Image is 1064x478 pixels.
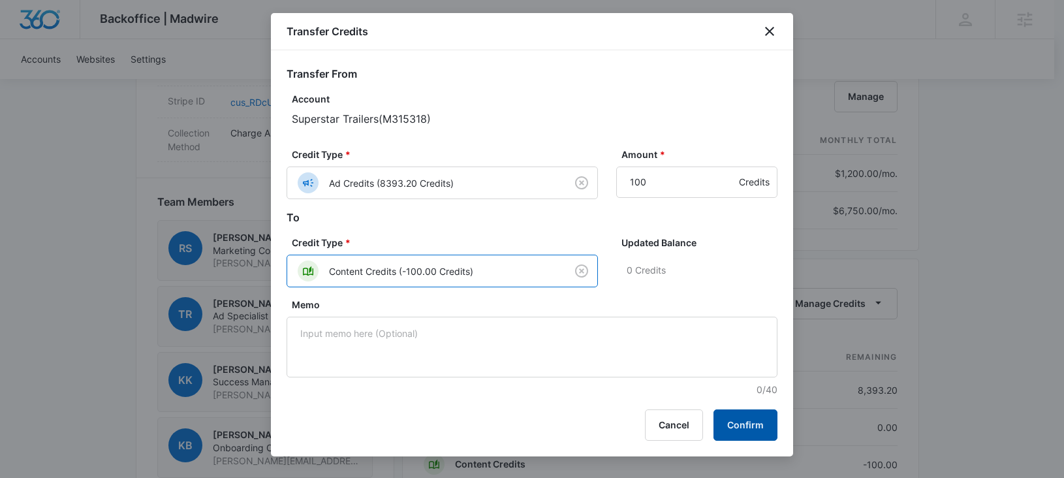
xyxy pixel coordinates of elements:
[329,176,454,190] p: Ad Credits (8393.20 Credits)
[713,409,777,441] button: Confirm
[571,261,592,281] button: Clear
[645,409,703,441] button: Cancel
[292,148,603,161] label: Credit Type
[292,111,777,127] p: Superstar Trailers ( M315318 )
[329,264,473,278] p: Content Credits (-100.00 Credits)
[292,383,777,396] p: 0/40
[287,24,368,39] h1: Transfer Credits
[762,24,777,39] button: close
[571,172,592,193] button: Clear
[292,236,603,249] label: Credit Type
[621,236,783,249] label: Updated Balance
[292,298,783,311] label: Memo
[287,66,777,82] h2: Transfer From
[739,167,770,198] div: Credits
[621,148,783,161] label: Amount
[292,92,777,106] p: Account
[627,255,777,286] p: 0 Credits
[287,210,777,225] h2: To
